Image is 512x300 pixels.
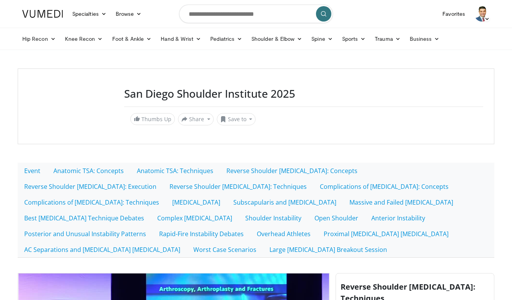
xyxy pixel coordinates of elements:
[343,194,460,210] a: Massive and Failed [MEDICAL_DATA]
[153,226,250,242] a: Rapid-Fire Instability Debates
[156,31,206,47] a: Hand & Wrist
[111,6,146,22] a: Browse
[18,210,151,226] a: Best [MEDICAL_DATA] Technique Debates
[217,113,256,125] button: Save to
[18,31,60,47] a: Hip Recon
[370,31,405,47] a: Trauma
[187,242,263,258] a: Worst Case Scenarios
[163,178,313,195] a: Reverse Shoulder [MEDICAL_DATA]: Techniques
[474,6,490,22] img: Avatar
[130,113,175,125] a: Thumbs Up
[239,210,308,226] a: Shoulder Instability
[206,31,247,47] a: Pediatrics
[22,10,63,18] img: VuMedi Logo
[337,31,371,47] a: Sports
[47,163,130,179] a: Anatomic TSA: Concepts
[247,31,307,47] a: Shoulder & Elbow
[151,210,239,226] a: Complex [MEDICAL_DATA]
[68,6,111,22] a: Specialties
[166,194,227,210] a: [MEDICAL_DATA]
[108,31,156,47] a: Foot & Ankle
[178,113,214,125] button: Share
[263,242,394,258] a: Large [MEDICAL_DATA] Breakout Session
[317,226,455,242] a: Proximal [MEDICAL_DATA] [MEDICAL_DATA]
[227,194,343,210] a: Subscapularis and [MEDICAL_DATA]
[220,163,364,179] a: Reverse Shoulder [MEDICAL_DATA]: Concepts
[18,163,47,179] a: Event
[307,31,337,47] a: Spine
[405,31,444,47] a: Business
[438,6,470,22] a: Favorites
[179,5,333,23] input: Search topics, interventions
[18,226,153,242] a: Posterior and Unusual Instability Patterns
[60,31,108,47] a: Knee Recon
[18,194,166,210] a: Complications of [MEDICAL_DATA]: Techniques
[313,178,455,195] a: Complications of [MEDICAL_DATA]: Concepts
[250,226,317,242] a: Overhead Athletes
[130,163,220,179] a: Anatomic TSA: Techniques
[308,210,365,226] a: Open Shoulder
[18,242,187,258] a: AC Separations and [MEDICAL_DATA] [MEDICAL_DATA]
[18,178,163,195] a: Reverse Shoulder [MEDICAL_DATA]: Execution
[124,87,483,100] h3: San Diego Shoulder Institute 2025
[365,210,432,226] a: Anterior Instability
